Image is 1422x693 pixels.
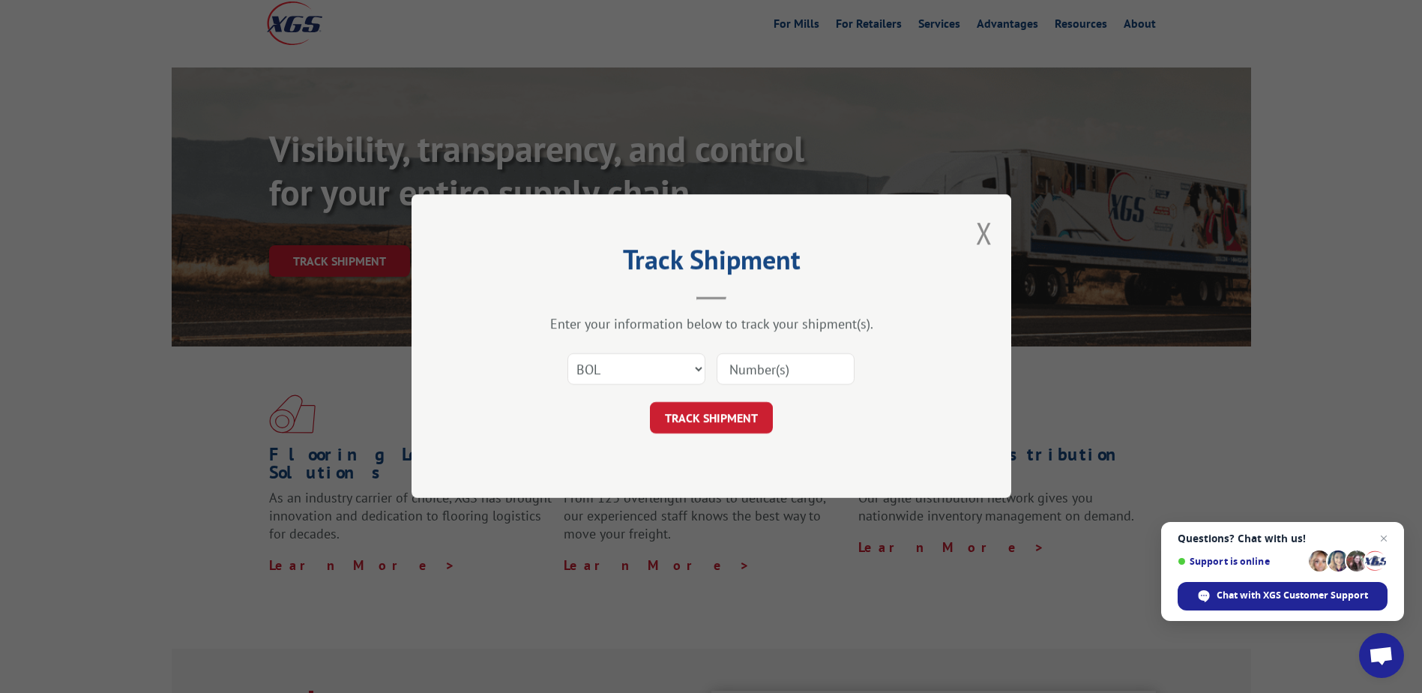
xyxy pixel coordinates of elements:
[1217,589,1368,602] span: Chat with XGS Customer Support
[486,249,936,277] h2: Track Shipment
[717,354,855,385] input: Number(s)
[1178,556,1304,567] span: Support is online
[976,213,992,253] button: Close modal
[486,316,936,333] div: Enter your information below to track your shipment(s).
[1178,532,1388,544] span: Questions? Chat with us!
[1178,582,1388,610] div: Chat with XGS Customer Support
[650,403,773,434] button: TRACK SHIPMENT
[1375,529,1393,547] span: Close chat
[1359,633,1404,678] div: Open chat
